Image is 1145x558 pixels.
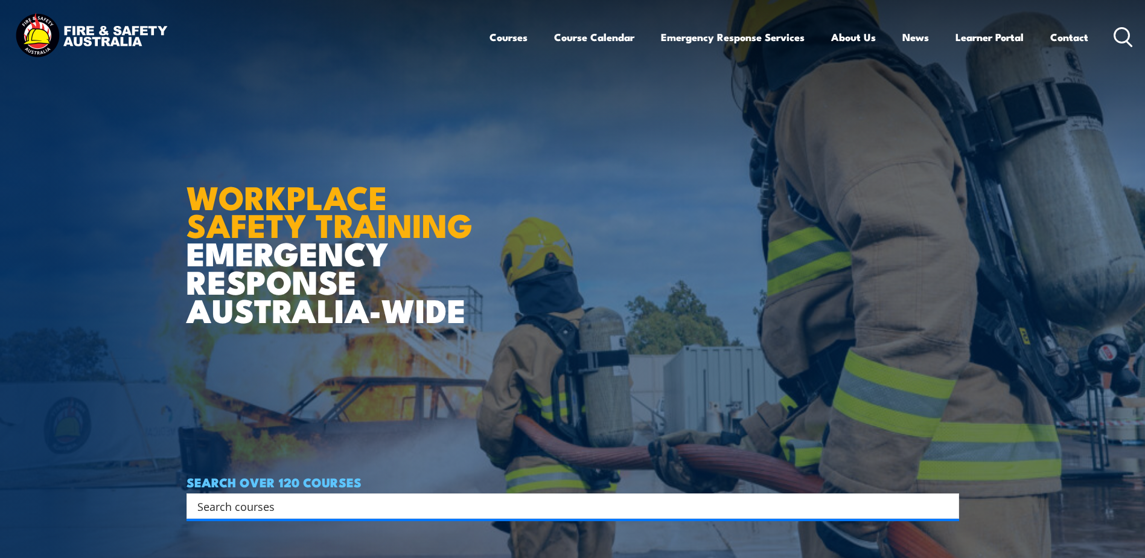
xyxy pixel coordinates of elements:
a: Emergency Response Services [661,21,805,53]
a: Course Calendar [554,21,634,53]
h1: EMERGENCY RESPONSE AUSTRALIA-WIDE [187,152,482,324]
form: Search form [200,498,935,515]
button: Search magnifier button [938,498,955,515]
input: Search input [197,497,933,515]
a: Learner Portal [955,21,1024,53]
a: Contact [1050,21,1088,53]
a: Courses [490,21,528,53]
strong: WORKPLACE SAFETY TRAINING [187,171,473,249]
a: About Us [831,21,876,53]
h4: SEARCH OVER 120 COURSES [187,475,959,489]
a: News [902,21,929,53]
